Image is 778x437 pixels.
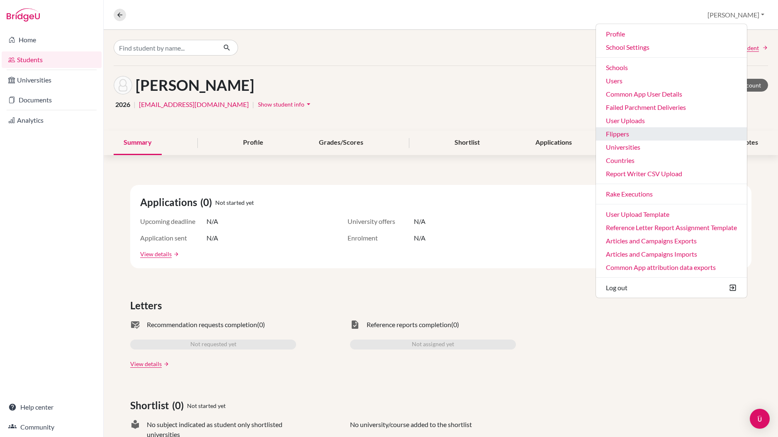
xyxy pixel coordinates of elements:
span: | [134,100,136,109]
a: Universities [596,141,747,154]
a: Report Writer CSV Upload [596,167,747,180]
a: School Settings [596,41,747,54]
div: Applications [525,131,582,155]
span: Enrolment [348,233,414,243]
a: User Upload Template [596,208,747,221]
span: University offers [348,216,414,226]
span: Applications [140,195,200,210]
span: task [350,320,360,330]
span: Reference reports completion [367,320,451,330]
img: James Catchpole's avatar [114,76,132,95]
span: (0) [172,398,187,413]
a: Articles and Campaigns Imports [596,248,747,261]
span: N/A [207,216,218,226]
div: Profile [233,131,273,155]
a: Community [2,419,102,435]
a: Analytics [2,112,102,129]
span: Not assigned yet [412,340,454,350]
button: Log out [596,281,747,294]
a: User Uploads [596,114,747,127]
span: N/A [207,233,218,243]
a: Countries [596,154,747,167]
h1: [PERSON_NAME] [136,76,254,94]
span: N/A [414,233,425,243]
ul: [PERSON_NAME] [596,24,747,298]
div: Summary [114,131,162,155]
span: Not started yet [215,198,254,207]
i: arrow_drop_down [304,100,313,108]
a: arrow_forward [172,251,179,257]
a: Users [596,74,747,87]
div: Open Intercom Messenger [750,409,770,429]
a: Help center [2,399,102,415]
input: Find student by name... [114,40,216,56]
div: Grades/Scores [309,131,373,155]
a: Profile [596,27,747,41]
span: Upcoming deadline [140,216,207,226]
span: (0) [451,320,459,330]
a: Failed Parchment Deliveries [596,101,747,114]
div: Shortlist [445,131,490,155]
a: Rake Executions [596,187,747,201]
a: Universities [2,72,102,88]
a: Common App User Details [596,87,747,101]
a: Articles and Campaigns Exports [596,234,747,248]
span: 2026 [115,100,130,109]
a: Schools [596,61,747,74]
span: N/A [414,216,425,226]
span: Shortlist [130,398,172,413]
a: Flippers [596,127,747,141]
button: [PERSON_NAME] [704,7,768,23]
a: Common App attribution data exports [596,261,747,274]
a: View details [140,250,172,258]
a: Students [2,51,102,68]
img: Bridge-U [7,8,40,22]
span: Letters [130,298,165,313]
a: Reference Letter Report Assignment Template [596,221,747,234]
div: Notes [730,131,768,155]
a: [EMAIL_ADDRESS][DOMAIN_NAME] [139,100,249,109]
span: Recommendation requests completion [147,320,257,330]
span: (0) [200,195,215,210]
a: Home [2,32,102,48]
span: Not requested yet [190,340,236,350]
a: Documents [2,92,102,108]
span: | [252,100,254,109]
span: (0) [257,320,265,330]
span: mark_email_read [130,320,140,330]
span: Not started yet [187,401,226,410]
a: arrow_forward [162,361,169,367]
button: Show student infoarrow_drop_down [258,98,313,111]
a: View details [130,359,162,368]
span: Show student info [258,101,304,108]
span: Application sent [140,233,207,243]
